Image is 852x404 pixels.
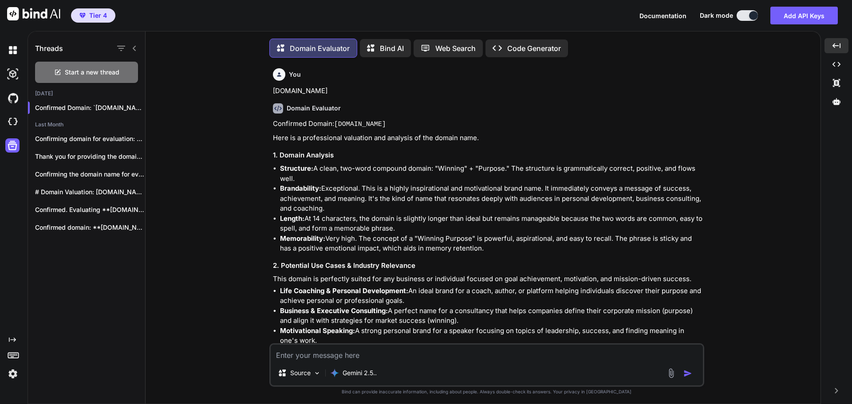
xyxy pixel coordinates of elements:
[639,12,686,20] span: Documentation
[313,369,321,377] img: Pick Models
[334,121,386,128] code: [DOMAIN_NAME]
[280,306,702,326] li: A perfect name for a consultancy that helps companies define their corporate mission (purpose) an...
[280,234,325,243] strong: Memorability:
[343,369,377,377] p: Gemini 2.5..
[289,70,301,79] h6: You
[28,121,145,128] h2: Last Month
[35,188,145,196] p: # Domain Valuation: [DOMAIN_NAME] ## Analysis -...
[79,13,86,18] img: premium
[5,43,20,58] img: darkChat
[330,369,339,377] img: Gemini 2.5 Pro
[269,388,704,395] p: Bind can provide inaccurate information, including about people. Always double-check its answers....
[280,286,702,306] li: An ideal brand for a coach, author, or platform helping individuals discover their purpose and ac...
[5,90,20,106] img: githubDark
[7,7,60,20] img: Bind AI
[273,261,702,271] h3: 2. Potential Use Cases & Industry Relevance
[287,104,341,113] h6: Domain Evaluator
[507,43,561,54] p: Code Generator
[280,234,702,254] li: Very high. The concept of a "Winning Purpose" is powerful, aspirational, and easy to recall. The ...
[35,103,145,112] p: Confirmed Domain: `[DOMAIN_NAME]` ...
[380,43,404,54] p: Bind AI
[273,86,702,96] p: [DOMAIN_NAME]
[639,11,686,20] button: Documentation
[280,164,702,184] li: A clean, two-word compound domain: "Winning" + "Purpose." The structure is grammatically correct,...
[89,11,107,20] span: Tier 4
[35,134,145,143] p: Confirming domain for evaluation: **[DOMAIN_NAME]** Here is...
[280,326,702,346] li: A strong personal brand for a speaker focusing on topics of leadership, success, and finding mean...
[280,184,702,214] li: Exceptional. This is a highly inspirational and motivational brand name. It immediately conveys a...
[683,369,692,378] img: icon
[35,205,145,214] p: Confirmed. Evaluating **[DOMAIN_NAME]**. *** ### **Domain Name...
[35,43,63,54] h1: Threads
[28,90,145,97] h2: [DATE]
[280,184,321,192] strong: Brandability:
[666,368,676,378] img: attachment
[280,164,313,173] strong: Structure:
[5,366,20,381] img: settings
[700,11,733,20] span: Dark mode
[35,170,145,179] p: Confirming the domain name for evaluation: **[DOMAIN_NAME]**...
[280,306,388,315] strong: Business & Executive Consulting:
[290,43,350,54] p: Domain Evaluator
[71,8,115,23] button: premiumTier 4
[35,152,145,161] p: Thank you for providing the domain name...
[65,68,119,77] span: Start a new thread
[280,286,408,295] strong: Life Coaching & Personal Development:
[273,274,702,284] p: This domain is perfectly suited for any business or individual focused on goal achievement, motiv...
[273,150,702,161] h3: 1. Domain Analysis
[5,114,20,129] img: cloudideIcon
[273,133,702,143] p: Here is a professional valuation and analysis of the domain name.
[435,43,476,54] p: Web Search
[290,369,311,377] p: Source
[280,214,304,223] strong: Length:
[280,326,355,335] strong: Motivational Speaking:
[5,67,20,82] img: darkAi-studio
[280,214,702,234] li: At 14 characters, the domain is slightly longer than ideal but remains manageable because the two...
[273,119,702,130] p: Confirmed Domain:
[35,223,145,232] p: Confirmed domain: **[DOMAIN_NAME]** Here is a professional...
[770,7,838,24] button: Add API Keys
